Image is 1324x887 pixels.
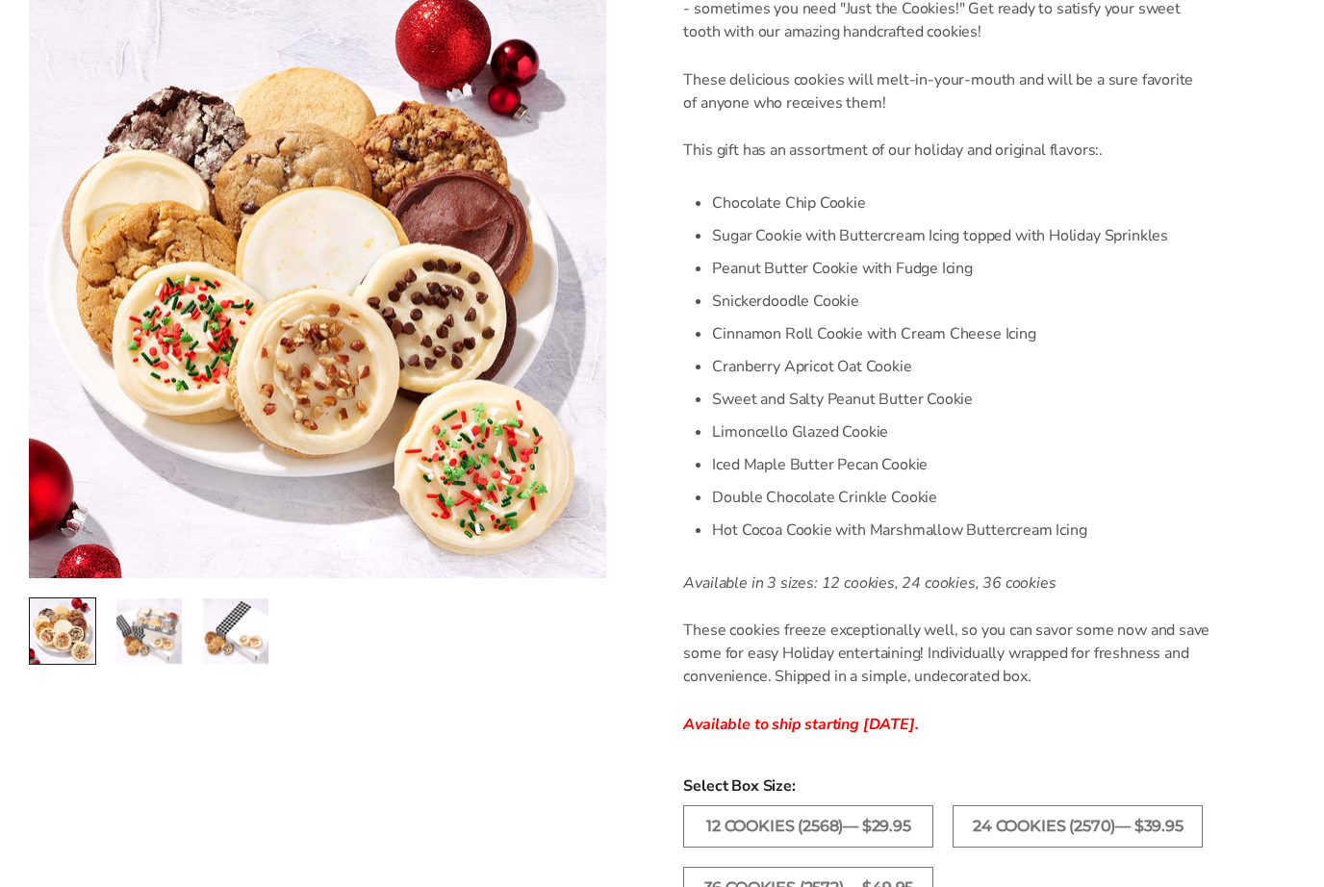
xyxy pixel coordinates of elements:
em: Available in 3 sizes: 12 cookies, 24 cookies, 36 cookies [683,572,1056,594]
label: 12 COOKIES (2568)— $29.95 [683,805,933,848]
li: Sugar Cookie with Buttercream Icing topped with Holiday Sprinkles [712,219,1209,252]
a: 3 / 3 [202,596,269,664]
li: Snickerdoodle Cookie [712,285,1209,317]
label: 24 COOKIES (2570)— $39.95 [953,805,1203,848]
span: Select Box Size: [683,774,1228,798]
span: Available to ship starting [DATE]. [683,714,918,735]
p: This gift has an assortment of our holiday and original flavors:. [683,139,1209,162]
li: Hot Cocoa Cookie with Marshmallow Buttercream Icing [712,514,1209,546]
li: Cranberry Apricot Oat Cookie [712,350,1209,383]
li: Double Chocolate Crinkle Cookie [712,481,1209,514]
li: Cinnamon Roll Cookie with Cream Cheese Icing [712,317,1209,350]
a: 2 / 3 [115,596,183,664]
img: Just the Cookies - Holiday Assortment [203,597,268,663]
a: 1 / 3 [29,596,96,664]
img: Just the Cookies - Holiday Assortment [116,597,182,663]
li: Sweet and Salty Peanut Butter Cookie [712,383,1209,416]
li: Limoncello Glazed Cookie [712,416,1209,448]
li: Peanut Butter Cookie with Fudge Icing [712,252,1209,285]
p: These cookies freeze exceptionally well, so you can savor some now and save some for easy Holiday... [683,619,1209,688]
p: These delicious cookies will melt-in-your-mouth and will be a sure favorite of anyone who receive... [683,68,1209,114]
img: Just the Cookies - Holiday Assortment [30,597,95,663]
li: Chocolate Chip Cookie [712,187,1209,219]
li: Iced Maple Butter Pecan Cookie [712,448,1209,481]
